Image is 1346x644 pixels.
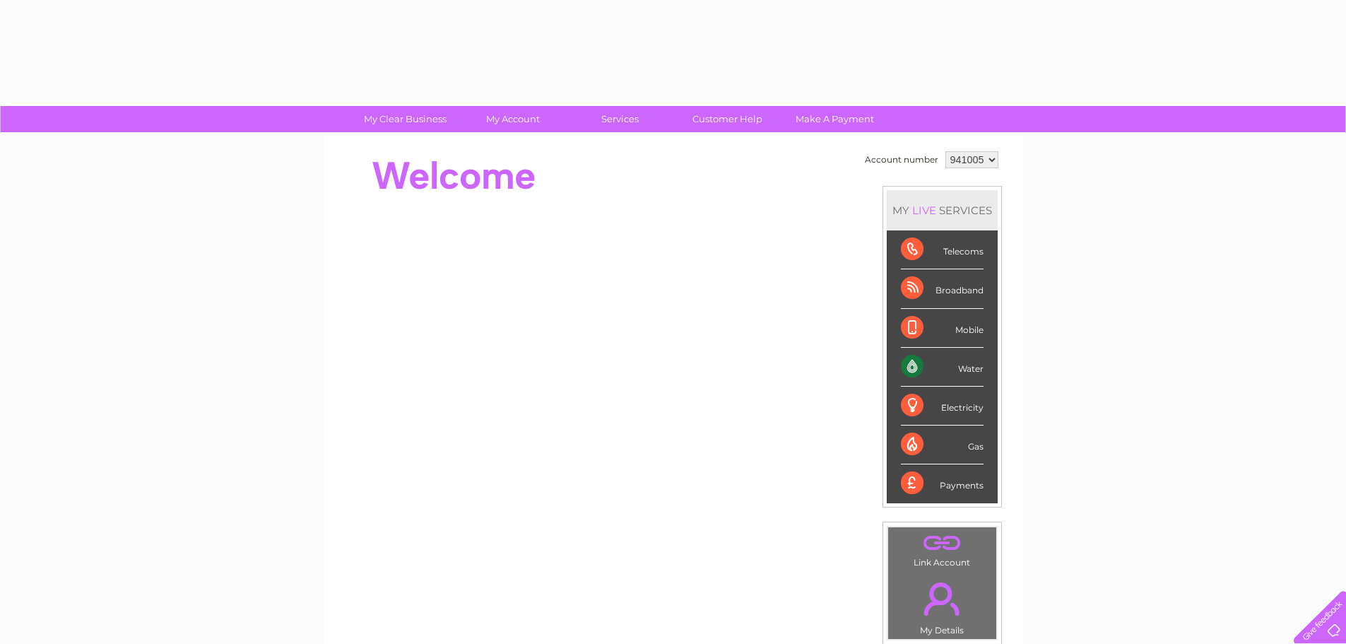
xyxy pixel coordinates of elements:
[901,348,984,387] div: Water
[887,527,997,571] td: Link Account
[347,106,464,132] a: My Clear Business
[887,190,998,230] div: MY SERVICES
[901,464,984,503] div: Payments
[777,106,893,132] a: Make A Payment
[901,269,984,308] div: Broadband
[669,106,786,132] a: Customer Help
[892,531,993,556] a: .
[909,204,939,217] div: LIVE
[861,148,942,172] td: Account number
[901,309,984,348] div: Mobile
[562,106,678,132] a: Services
[901,230,984,269] div: Telecoms
[901,387,984,426] div: Electricity
[887,570,997,640] td: My Details
[901,426,984,464] div: Gas
[454,106,571,132] a: My Account
[892,574,993,623] a: .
